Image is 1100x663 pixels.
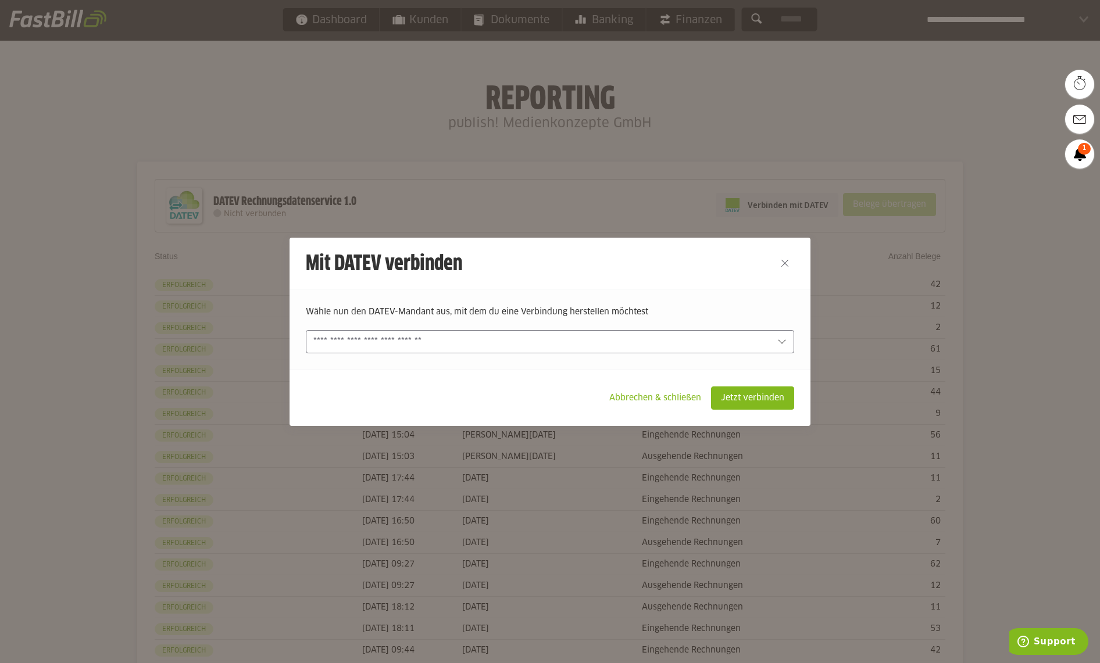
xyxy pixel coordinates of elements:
sl-button: Abbrechen & schließen [599,386,711,410]
iframe: Öffnet ein Widget, in dem Sie weitere Informationen finden [1009,628,1088,657]
sl-button: Jetzt verbinden [711,386,794,410]
span: 1 [1078,143,1091,155]
p: Wähle nun den DATEV-Mandant aus, mit dem du eine Verbindung herstellen möchtest [306,306,794,318]
a: 1 [1065,139,1094,169]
